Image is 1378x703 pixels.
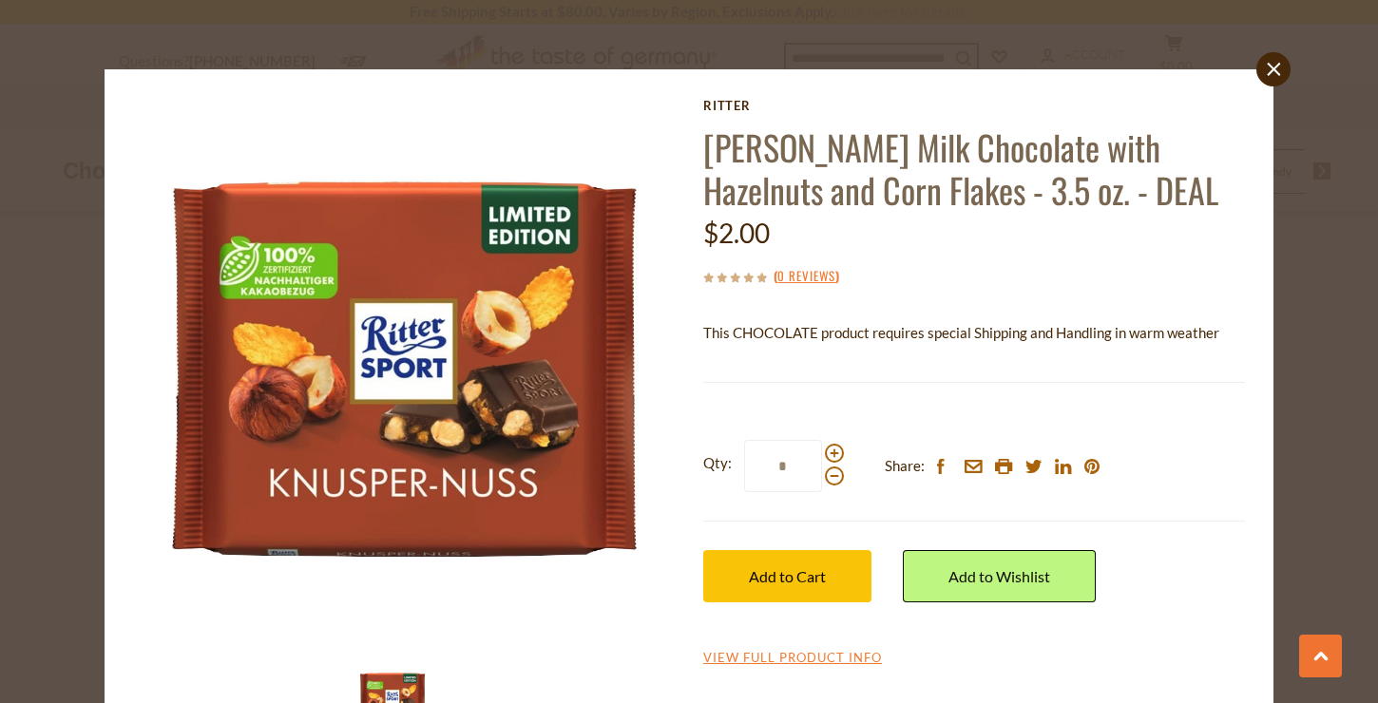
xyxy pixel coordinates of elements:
span: $2.00 [703,217,770,249]
a: View Full Product Info [703,650,882,667]
span: ( ) [774,266,839,285]
span: Share: [885,454,925,478]
span: Add to Cart [749,567,826,585]
a: [PERSON_NAME] Milk Chocolate with Hazelnuts and Corn Flakes - 3.5 oz. - DEAL [703,122,1218,215]
button: Add to Cart [703,550,871,602]
strong: Qty: [703,451,732,475]
img: Ritter Milk Chocolate with Hazelnuts and Corn Flakes [133,98,676,640]
input: Qty: [744,440,822,492]
p: This CHOCOLATE product requires special Shipping and Handling in warm weather [703,321,1245,345]
a: 0 Reviews [777,266,835,287]
li: We will ship this product in heat-protective packaging and ice during warm weather months or to w... [721,359,1245,383]
a: Ritter [703,98,1245,113]
a: Add to Wishlist [903,550,1096,602]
